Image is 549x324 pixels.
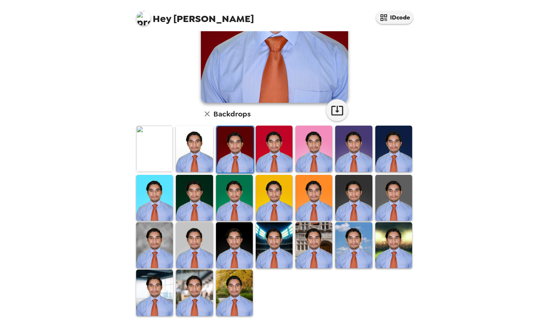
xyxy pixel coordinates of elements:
[136,126,173,172] img: Original
[213,108,251,120] h6: Backdrops
[376,11,413,24] button: IDcode
[136,7,254,24] span: [PERSON_NAME]
[136,11,151,26] img: profile pic
[153,12,171,25] span: Hey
